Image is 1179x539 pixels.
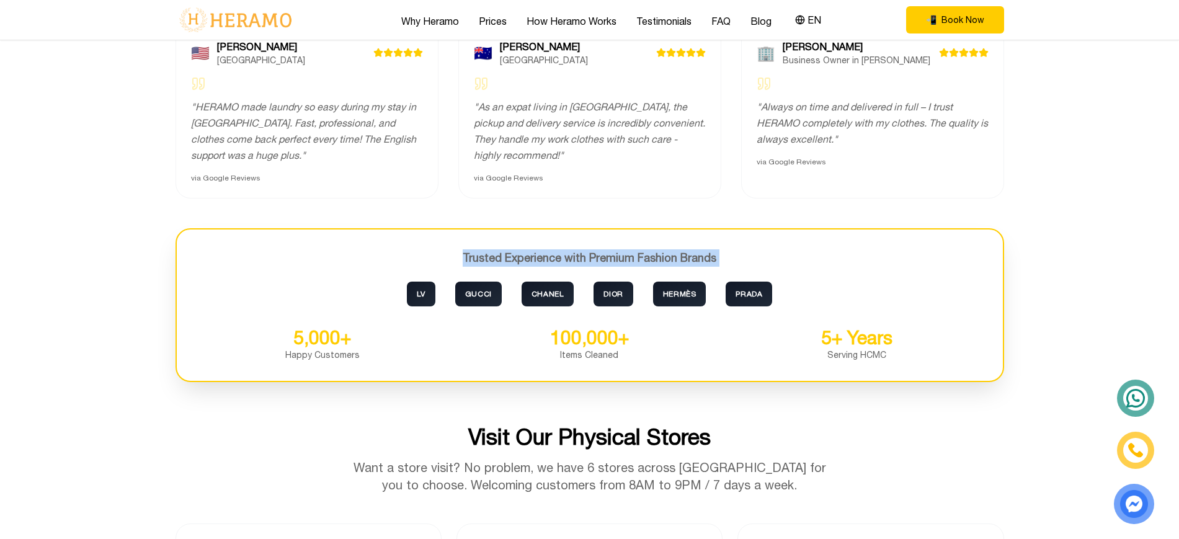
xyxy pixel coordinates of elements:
[783,54,939,66] div: Business Owner in [PERSON_NAME]
[731,326,983,349] div: 5+ Years
[926,14,937,26] span: phone
[653,282,706,306] div: HERMÈS
[474,99,706,163] p: " As an expat living in [GEOGRAPHIC_DATA], the pickup and delivery service is incredibly convenie...
[197,326,449,349] div: 5,000+
[750,14,772,29] a: Blog
[191,173,423,183] div: via Google Reviews
[176,7,295,33] img: logo-with-text.png
[474,43,492,63] div: 🇦🇺
[783,39,939,54] div: [PERSON_NAME]
[1129,443,1142,457] img: phone-icon
[176,424,1004,449] h2: Visit Our Physical Stores
[757,157,989,167] div: via Google Reviews
[500,39,656,54] div: [PERSON_NAME]
[197,249,983,267] h3: Trusted Experience with Premium Fashion Brands
[757,43,775,63] div: 🏢
[463,349,716,361] div: Items Cleaned
[479,14,507,29] a: Prices
[500,54,656,66] div: [GEOGRAPHIC_DATA]
[636,14,692,29] a: Testimonials
[217,54,373,66] div: [GEOGRAPHIC_DATA]
[191,43,210,63] div: 🇺🇸
[474,173,706,183] div: via Google Reviews
[191,99,423,163] p: " HERAMO made laundry so easy during my stay in [GEOGRAPHIC_DATA]. Fast, professional, and clothe...
[527,14,616,29] a: How Heramo Works
[401,14,459,29] a: Why Heramo
[197,349,449,361] div: Happy Customers
[217,39,373,54] div: [PERSON_NAME]
[455,282,502,306] div: GUCCI
[463,326,716,349] div: 100,000+
[906,6,1004,33] button: phone Book Now
[711,14,731,29] a: FAQ
[757,99,989,147] p: " Always on time and delivered in full – I trust HERAMO completely with my clothes. The quality i...
[731,349,983,361] div: Serving HCMC
[522,282,574,306] div: CHANEL
[407,282,435,306] div: LV
[594,282,633,306] div: DIOR
[941,14,984,26] span: Book Now
[791,12,825,28] button: EN
[726,282,772,306] div: PRADA
[352,459,828,494] p: Want a store visit? No problem, we have 6 stores across [GEOGRAPHIC_DATA] for you to choose. Welc...
[1119,434,1152,467] a: phone-icon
